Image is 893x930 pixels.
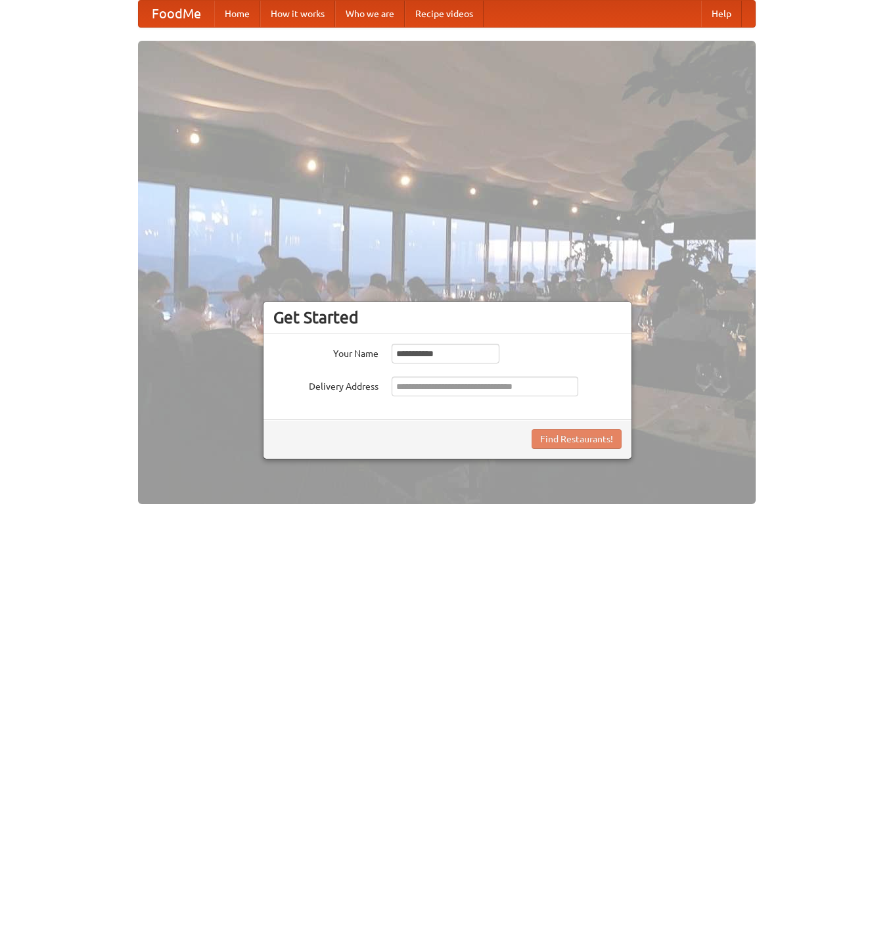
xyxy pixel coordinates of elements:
[273,377,378,393] label: Delivery Address
[532,429,622,449] button: Find Restaurants!
[139,1,214,27] a: FoodMe
[273,344,378,360] label: Your Name
[273,308,622,327] h3: Get Started
[214,1,260,27] a: Home
[260,1,335,27] a: How it works
[701,1,742,27] a: Help
[405,1,484,27] a: Recipe videos
[335,1,405,27] a: Who we are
